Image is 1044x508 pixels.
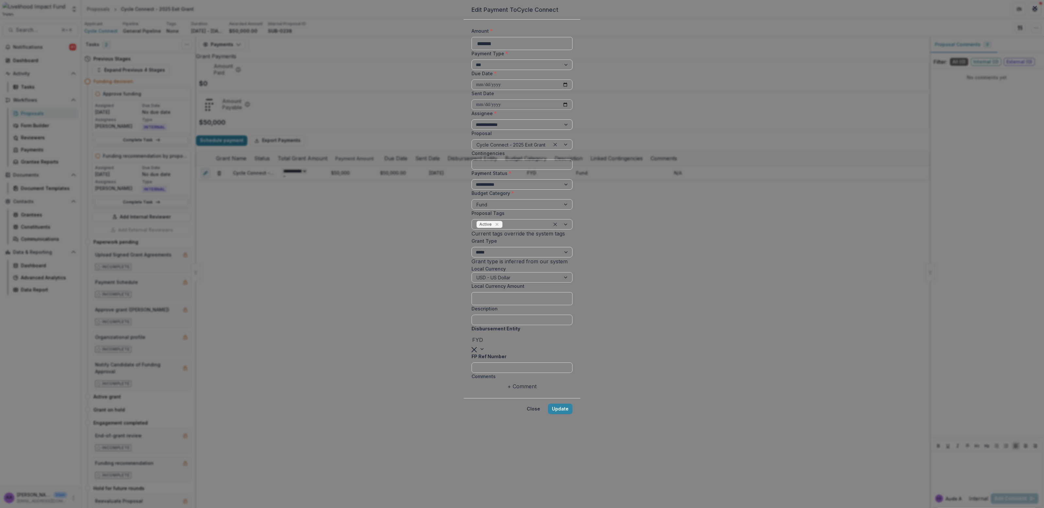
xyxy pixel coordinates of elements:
button: + Comment [507,382,537,390]
div: Clear selected options [472,345,477,353]
button: Close [1030,3,1040,13]
label: Description [472,305,569,312]
label: Payment Type [472,50,569,57]
button: Update [548,404,572,414]
div: Remove Active [494,221,500,228]
label: Grant Type [472,237,569,244]
div: Clear selected options [551,220,559,228]
label: Assignee [472,110,569,117]
label: Payment Status [472,170,569,177]
label: Budget Category [472,190,569,197]
div: Current tags override the system tags [472,230,572,237]
label: FP Ref Number [472,353,569,360]
div: Grant type is inferred from our system [472,257,572,265]
label: Comments [472,373,569,380]
div: Clear selected options [551,141,559,149]
label: Disbursement Entity [472,325,569,332]
label: Sent Date [472,90,569,97]
label: Local Currency Amount [472,283,569,289]
label: Due Date [472,70,569,77]
label: Local Currency [472,265,569,272]
button: Close [523,404,544,414]
label: Proposal Tags [472,210,569,217]
span: Active [479,222,492,227]
label: Amount [472,27,569,34]
label: Proposal [472,130,569,137]
label: Contingencies [472,150,569,157]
